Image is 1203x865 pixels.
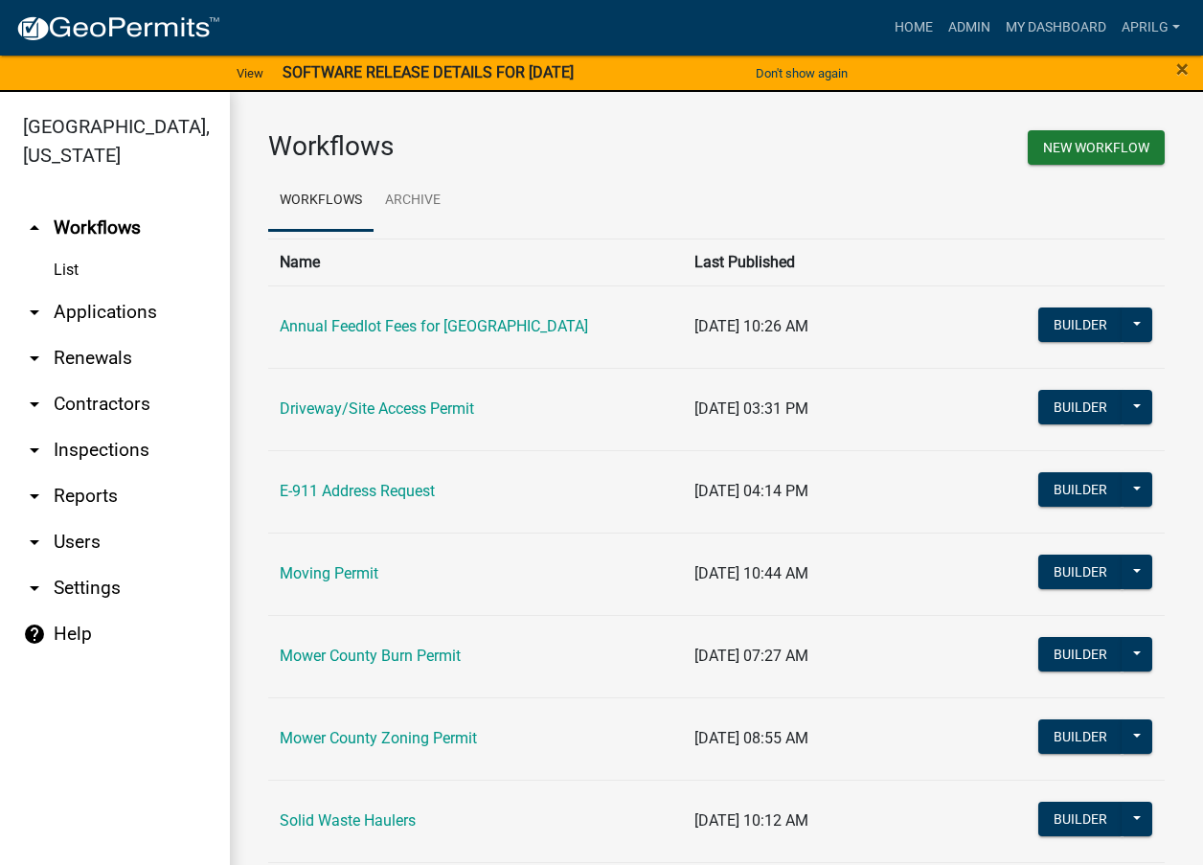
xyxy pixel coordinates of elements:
[694,729,808,747] span: [DATE] 08:55 AM
[1038,472,1123,507] button: Builder
[268,130,702,163] h3: Workflows
[280,482,435,500] a: E-911 Address Request
[280,564,378,582] a: Moving Permit
[229,57,271,89] a: View
[23,216,46,239] i: arrow_drop_up
[683,239,991,285] th: Last Published
[23,485,46,508] i: arrow_drop_down
[694,482,808,500] span: [DATE] 04:14 PM
[280,647,461,665] a: Mower County Burn Permit
[23,531,46,554] i: arrow_drop_down
[694,564,808,582] span: [DATE] 10:44 AM
[887,10,941,46] a: Home
[268,171,374,232] a: Workflows
[1038,390,1123,424] button: Builder
[283,63,574,81] strong: SOFTWARE RELEASE DETAILS FOR [DATE]
[280,811,416,830] a: Solid Waste Haulers
[23,347,46,370] i: arrow_drop_down
[1038,719,1123,754] button: Builder
[694,811,808,830] span: [DATE] 10:12 AM
[23,301,46,324] i: arrow_drop_down
[998,10,1114,46] a: My Dashboard
[23,623,46,646] i: help
[694,399,808,418] span: [DATE] 03:31 PM
[1176,57,1189,80] button: Close
[1028,130,1165,165] button: New Workflow
[941,10,998,46] a: Admin
[23,393,46,416] i: arrow_drop_down
[280,317,588,335] a: Annual Feedlot Fees for [GEOGRAPHIC_DATA]
[23,439,46,462] i: arrow_drop_down
[1038,555,1123,589] button: Builder
[1038,637,1123,672] button: Builder
[694,647,808,665] span: [DATE] 07:27 AM
[1038,307,1123,342] button: Builder
[1114,10,1188,46] a: aprilg
[694,317,808,335] span: [DATE] 10:26 AM
[374,171,452,232] a: Archive
[268,239,683,285] th: Name
[1038,802,1123,836] button: Builder
[1176,56,1189,82] span: ×
[23,577,46,600] i: arrow_drop_down
[280,729,477,747] a: Mower County Zoning Permit
[748,57,855,89] button: Don't show again
[280,399,474,418] a: Driveway/Site Access Permit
